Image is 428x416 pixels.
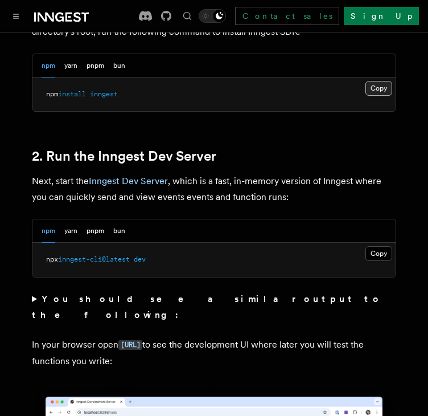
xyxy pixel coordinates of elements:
button: npm [42,54,55,78]
button: yarn [64,219,77,243]
a: [URL] [118,339,142,350]
button: Find something... [180,9,194,23]
strong: You should see a similar output to the following: [32,293,382,320]
button: Toggle navigation [9,9,23,23]
span: inngest-cli@latest [58,255,130,263]
span: install [58,90,86,98]
span: dev [134,255,146,263]
p: Next, start the , which is a fast, in-memory version of Inngest where you can quickly send and vi... [32,173,396,205]
button: Toggle dark mode [199,9,226,23]
a: Inngest Dev Server [89,176,168,186]
button: Copy [365,246,392,261]
button: bun [113,219,125,243]
a: Contact sales [235,7,339,25]
button: pnpm [87,219,104,243]
code: [URL] [118,340,142,350]
button: npm [42,219,55,243]
button: yarn [64,54,77,78]
a: 2. Run the Inngest Dev Server [32,148,216,164]
button: bun [113,54,125,78]
button: Copy [365,81,392,96]
a: Sign Up [344,7,419,25]
span: inngest [90,90,118,98]
summary: You should see a similar output to the following: [32,291,396,323]
p: In your browser open to see the development UI where later you will test the functions you write: [32,337,396,369]
button: pnpm [87,54,104,78]
span: npm [46,90,58,98]
span: npx [46,255,58,263]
